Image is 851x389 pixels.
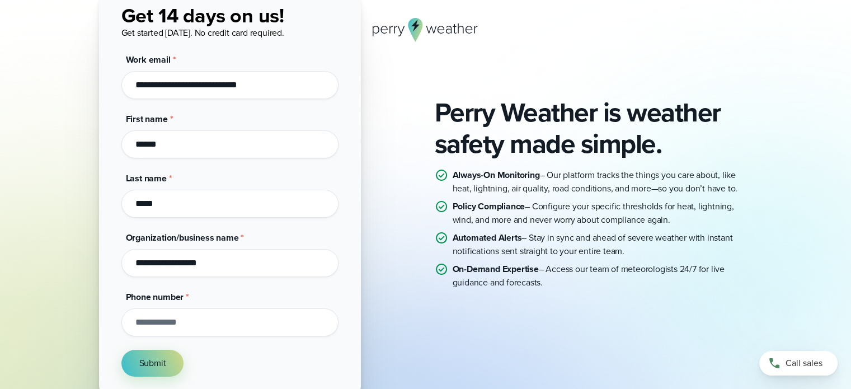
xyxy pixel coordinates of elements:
p: – Configure your specific thresholds for heat, lightning, wind, and more and never worry about co... [453,200,753,227]
p: – Stay in sync and ahead of severe weather with instant notifications sent straight to your entir... [453,231,753,258]
span: Submit [139,357,166,370]
p: – Access our team of meteorologists 24/7 for live guidance and forecasts. [453,263,753,289]
p: – Our platform tracks the things you care about, like heat, lightning, air quality, road conditio... [453,168,753,195]
h2: Perry Weather is weather safety made simple. [435,97,753,160]
span: Organization/business name [126,231,239,244]
span: Phone number [126,290,184,303]
strong: On-Demand Expertise [453,263,539,275]
strong: Automated Alerts [453,231,522,244]
span: Get 14 days on us! [121,1,284,30]
span: Work email [126,53,171,66]
strong: Policy Compliance [453,200,525,213]
button: Submit [121,350,184,377]
span: Last name [126,172,167,185]
a: Call sales [759,351,838,376]
strong: Always-On Monitoring [453,168,540,181]
span: Call sales [786,357,822,370]
span: First name [126,113,168,125]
